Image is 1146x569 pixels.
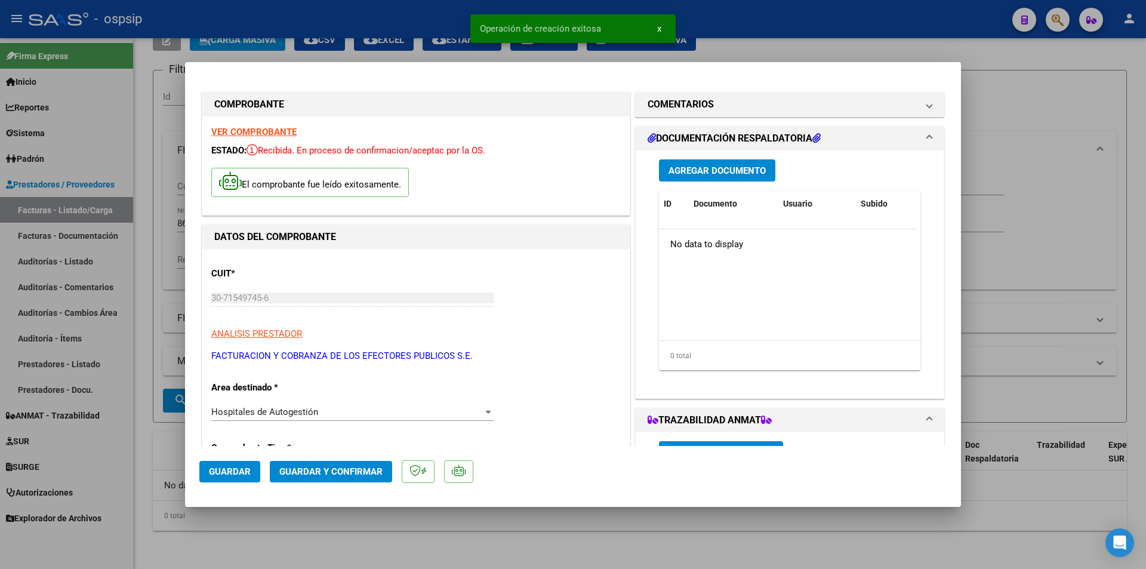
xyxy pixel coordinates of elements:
[1105,528,1134,557] div: Open Intercom Messenger
[211,267,334,281] p: CUIT
[648,131,821,146] h1: DOCUMENTACIÓN RESPALDATORIA
[279,466,383,477] span: Guardar y Confirmar
[636,408,944,432] mat-expansion-panel-header: TRAZABILIDAD ANMAT
[689,191,778,217] datatable-header-cell: Documento
[211,349,621,363] p: FACTURACION Y COBRANZA DE LOS EFECTORES PUBLICOS S.E.
[211,407,318,417] span: Hospitales de Autogestión
[856,191,916,217] datatable-header-cell: Subido
[648,18,671,39] button: x
[668,165,766,176] span: Agregar Documento
[694,199,737,208] span: Documento
[648,413,772,427] h1: TRAZABILIDAD ANMAT
[659,229,916,259] div: No data to display
[211,168,409,197] p: El comprobante fue leído exitosamente.
[209,466,251,477] span: Guardar
[199,461,260,482] button: Guardar
[664,199,671,208] span: ID
[270,461,392,482] button: Guardar y Confirmar
[916,191,975,217] datatable-header-cell: Acción
[480,23,601,35] span: Operación de creación exitosa
[211,441,334,455] p: Comprobante Tipo *
[214,231,336,242] strong: DATOS DEL COMPROBANTE
[636,93,944,116] mat-expansion-panel-header: COMENTARIOS
[659,159,775,182] button: Agregar Documento
[636,150,944,398] div: DOCUMENTACIÓN RESPALDATORIA
[211,381,334,395] p: Area destinado *
[247,145,485,156] span: Recibida. En proceso de confirmacion/aceptac por la OS.
[657,23,661,34] span: x
[648,97,714,112] h1: COMENTARIOS
[783,199,812,208] span: Usuario
[211,145,247,156] span: ESTADO:
[659,441,783,463] button: Agregar Trazabilidad
[636,127,944,150] mat-expansion-panel-header: DOCUMENTACIÓN RESPALDATORIA
[211,127,297,137] a: VER COMPROBANTE
[214,99,284,110] strong: COMPROBANTE
[211,328,302,339] span: ANALISIS PRESTADOR
[861,199,888,208] span: Subido
[659,341,920,371] div: 0 total
[778,191,856,217] datatable-header-cell: Usuario
[659,191,689,217] datatable-header-cell: ID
